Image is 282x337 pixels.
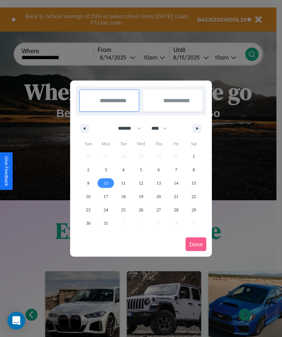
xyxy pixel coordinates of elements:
button: 10 [97,176,114,190]
span: 6 [157,163,160,176]
span: 7 [175,163,177,176]
button: 19 [132,190,150,203]
span: 28 [174,203,178,217]
span: 5 [140,163,142,176]
button: 17 [97,190,114,203]
button: 26 [132,203,150,217]
span: 8 [193,163,195,176]
button: 16 [79,190,97,203]
span: 17 [104,190,108,203]
span: 2 [87,163,89,176]
button: 2 [79,163,97,176]
span: 9 [87,176,89,190]
button: 1 [185,150,203,163]
span: Sun [79,138,97,150]
span: 3 [105,163,107,176]
button: 3 [97,163,114,176]
span: 4 [122,163,125,176]
button: 6 [150,163,167,176]
button: 23 [79,203,97,217]
span: 12 [139,176,143,190]
span: Mon [97,138,114,150]
button: 13 [150,176,167,190]
button: 25 [115,203,132,217]
button: 7 [167,163,185,176]
button: 29 [185,203,203,217]
button: 11 [115,176,132,190]
span: Fri [167,138,185,150]
button: 8 [185,163,203,176]
span: 15 [191,176,196,190]
span: 16 [86,190,91,203]
span: Sat [185,138,203,150]
button: 21 [167,190,185,203]
span: Thu [150,138,167,150]
span: 19 [139,190,143,203]
span: 13 [156,176,161,190]
button: 28 [167,203,185,217]
span: 27 [156,203,161,217]
span: 22 [191,190,196,203]
button: 18 [115,190,132,203]
span: 31 [104,217,108,230]
button: 27 [150,203,167,217]
span: 23 [86,203,91,217]
div: Open Intercom Messenger [7,312,25,330]
span: 11 [121,176,126,190]
span: 26 [139,203,143,217]
button: 22 [185,190,203,203]
button: 5 [132,163,150,176]
span: 24 [104,203,108,217]
span: Wed [132,138,150,150]
button: 12 [132,176,150,190]
button: 24 [97,203,114,217]
span: 30 [86,217,91,230]
span: 1 [193,150,195,163]
span: Tue [115,138,132,150]
button: 20 [150,190,167,203]
button: 31 [97,217,114,230]
button: Done [186,237,206,251]
span: 18 [121,190,126,203]
span: 10 [104,176,108,190]
span: 29 [191,203,196,217]
div: Give Feedback [4,156,9,186]
span: 21 [174,190,178,203]
button: 4 [115,163,132,176]
button: 15 [185,176,203,190]
span: 25 [121,203,126,217]
span: 14 [174,176,178,190]
span: 20 [156,190,161,203]
button: 9 [79,176,97,190]
button: 14 [167,176,185,190]
button: 30 [79,217,97,230]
